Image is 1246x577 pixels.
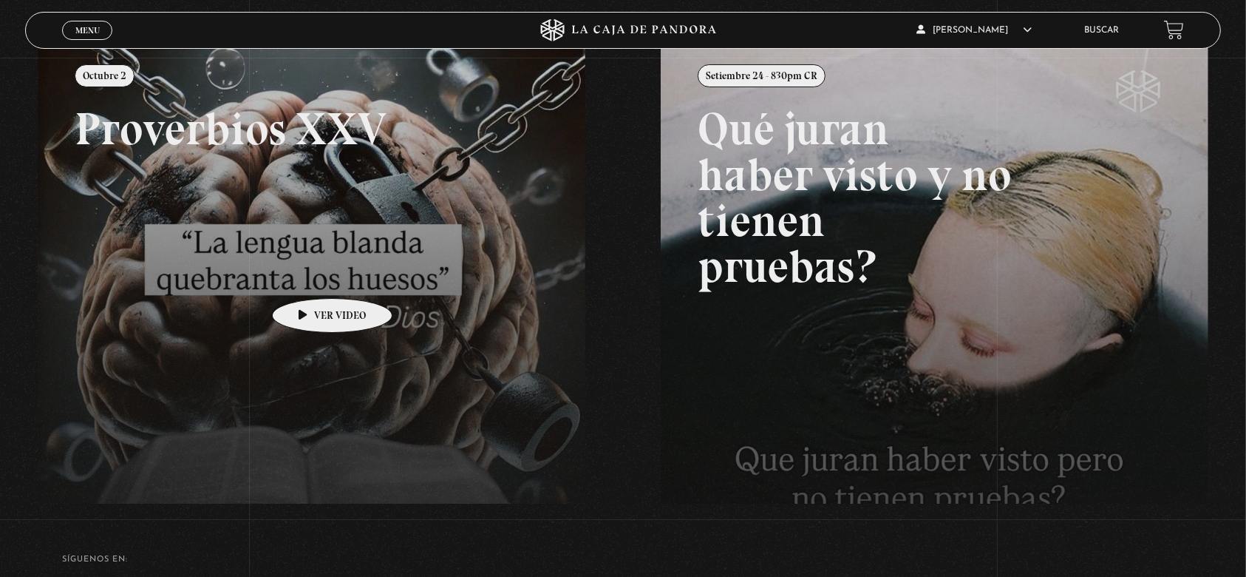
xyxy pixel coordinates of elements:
[1085,26,1120,35] a: Buscar
[75,26,100,35] span: Menu
[1164,20,1184,40] a: View your shopping cart
[916,26,1032,35] span: [PERSON_NAME]
[70,38,105,48] span: Cerrar
[62,556,1183,564] h4: SÍguenos en:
